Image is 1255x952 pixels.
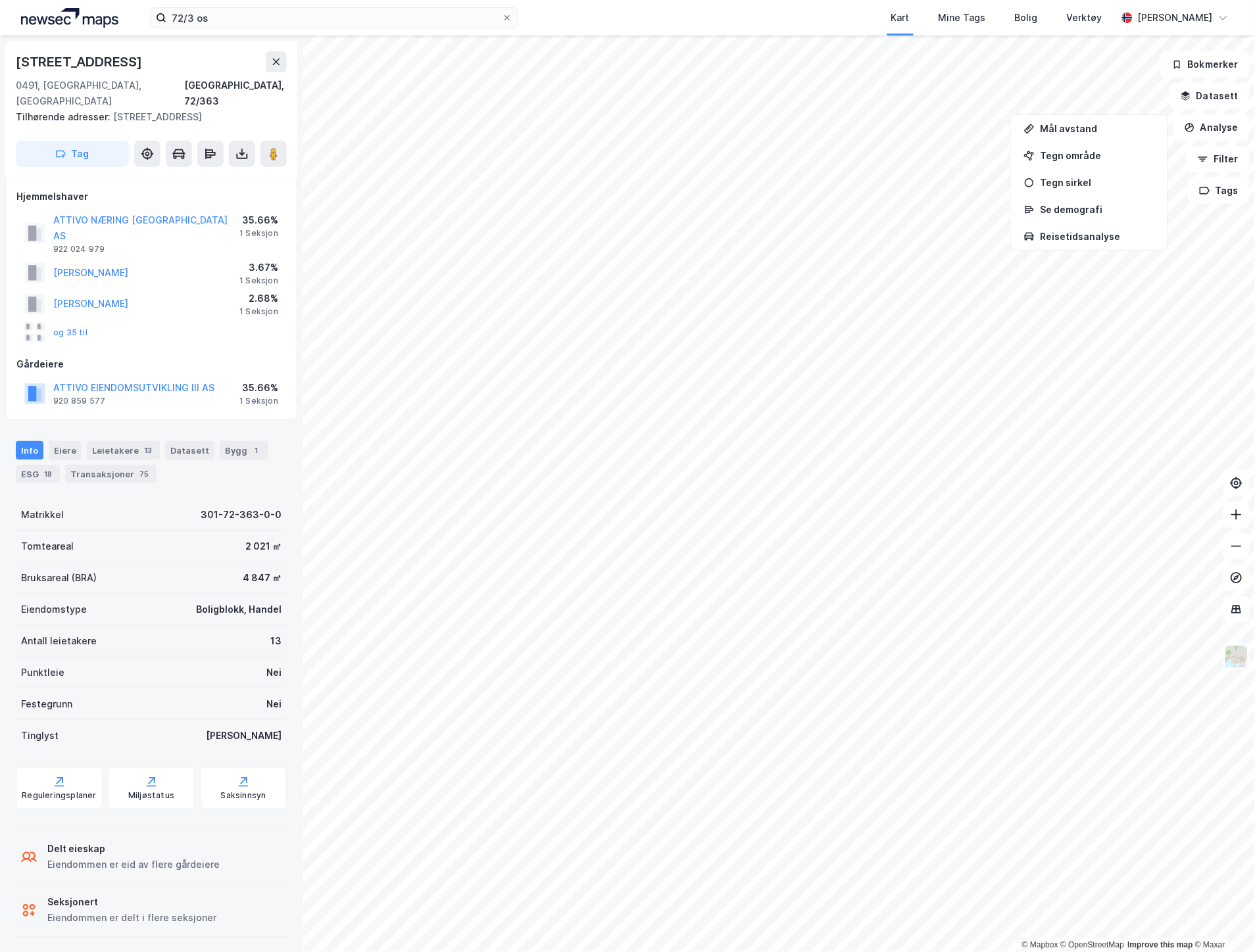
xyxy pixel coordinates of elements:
[1187,146,1250,172] button: Filter
[166,8,502,28] input: Søk på adresse, matrikkel, gårdeiere, leietakere eller personer
[165,441,214,460] div: Datasett
[21,507,64,523] div: Matrikkel
[1061,941,1125,950] a: OpenStreetMap
[239,228,278,239] div: 1 Seksjon
[1128,941,1193,950] a: Improve this map
[1161,51,1250,78] button: Bokmerker
[221,791,266,801] div: Saksinnsyn
[1189,889,1255,952] iframe: Chat Widget
[250,444,263,457] div: 1
[266,696,282,712] div: Nei
[196,602,282,617] div: Boligblokk, Handel
[220,441,268,460] div: Bygg
[206,728,282,744] div: [PERSON_NAME]
[1040,150,1154,161] div: Tegn område
[21,665,64,680] div: Punktleie
[22,791,96,801] div: Reguleringsplaner
[137,467,151,481] div: 75
[1040,123,1154,134] div: Mål avstand
[1169,83,1250,109] button: Datasett
[141,444,155,457] div: 13
[1015,10,1038,26] div: Bolig
[21,570,97,586] div: Bruksareal (BRA)
[21,538,74,554] div: Tomteareal
[201,507,282,523] div: 301-72-363-0-0
[16,465,60,483] div: ESG
[270,633,282,649] div: 13
[21,728,59,744] div: Tinglyst
[16,441,43,460] div: Info
[65,465,157,483] div: Transaksjoner
[16,111,113,122] span: Tilhørende adresser:
[1138,10,1213,26] div: [PERSON_NAME]
[21,696,72,712] div: Festegrunn
[47,895,216,911] div: Seksjonert
[1173,114,1250,141] button: Analyse
[266,665,282,680] div: Nei
[21,602,87,617] div: Eiendomstype
[49,441,82,460] div: Eiere
[184,78,287,109] div: [GEOGRAPHIC_DATA], 72/363
[1040,177,1154,188] div: Tegn sirkel
[1189,889,1255,952] div: Kontrollprogram for chat
[47,857,220,873] div: Eiendommen er eid av flere gårdeiere
[16,189,286,204] div: Hjemmelshaver
[239,275,278,286] div: 1 Seksjon
[1022,941,1058,950] a: Mapbox
[239,306,278,317] div: 1 Seksjon
[16,109,276,125] div: [STREET_ADDRESS]
[41,467,55,481] div: 18
[128,791,174,801] div: Miljøstatus
[245,538,282,554] div: 2 021 ㎡
[891,10,910,26] div: Kart
[239,291,278,306] div: 2.68%
[16,141,129,167] button: Tag
[47,842,220,857] div: Delt eieskap
[47,911,216,926] div: Eiendommen er delt i flere seksjoner
[21,8,118,28] img: logo.a4113a55bc3d86da70a041830d287a7e.svg
[53,396,105,406] div: 920 859 577
[16,78,184,109] div: 0491, [GEOGRAPHIC_DATA], [GEOGRAPHIC_DATA]
[1040,204,1154,215] div: Se demografi
[16,51,145,72] div: [STREET_ADDRESS]
[939,10,986,26] div: Mine Tags
[1067,10,1102,26] div: Verktøy
[1224,644,1249,669] img: Z
[1040,231,1154,242] div: Reisetidsanalyse
[87,441,160,460] div: Leietakere
[1189,178,1250,204] button: Tags
[239,396,278,406] div: 1 Seksjon
[16,356,286,372] div: Gårdeiere
[239,260,278,275] div: 3.67%
[21,633,97,649] div: Antall leietakere
[53,244,105,254] div: 922 024 979
[239,212,278,228] div: 35.66%
[239,380,278,396] div: 35.66%
[243,570,282,586] div: 4 847 ㎡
